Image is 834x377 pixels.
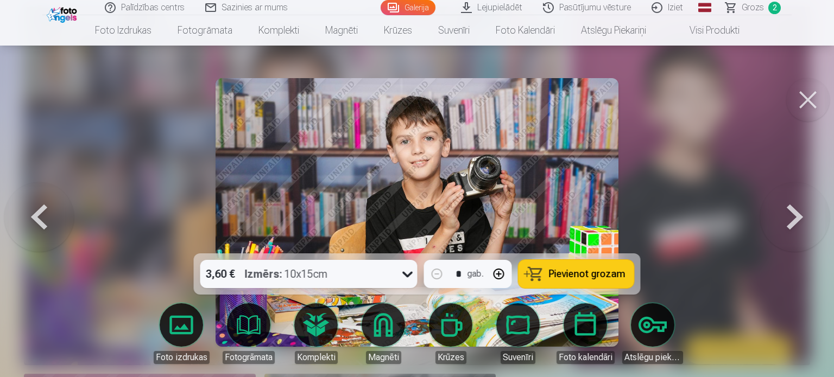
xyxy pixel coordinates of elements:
[483,15,568,46] a: Foto kalendāri
[622,351,683,364] div: Atslēgu piekariņi
[223,351,275,364] div: Fotogrāmata
[371,15,425,46] a: Krūzes
[286,303,346,364] a: Komplekti
[568,15,659,46] a: Atslēgu piekariņi
[420,303,481,364] a: Krūzes
[154,351,210,364] div: Foto izdrukas
[295,351,338,364] div: Komplekti
[622,303,683,364] a: Atslēgu piekariņi
[366,351,401,364] div: Magnēti
[353,303,414,364] a: Magnēti
[435,351,466,364] div: Krūzes
[218,303,279,364] a: Fotogrāmata
[425,15,483,46] a: Suvenīri
[245,15,312,46] a: Komplekti
[312,15,371,46] a: Magnēti
[555,303,616,364] a: Foto kalendāri
[519,260,634,288] button: Pievienot grozam
[659,15,753,46] a: Visi produkti
[245,260,328,288] div: 10x15cm
[742,1,764,14] span: Grozs
[151,303,212,364] a: Foto izdrukas
[47,4,80,23] img: /fa1
[488,303,548,364] a: Suvenīri
[501,351,535,364] div: Suvenīri
[82,15,165,46] a: Foto izdrukas
[467,267,484,280] div: gab.
[200,260,241,288] div: 3,60 €
[245,266,282,282] strong: Izmērs :
[549,269,625,279] span: Pievienot grozam
[768,2,781,14] span: 2
[165,15,245,46] a: Fotogrāmata
[557,351,615,364] div: Foto kalendāri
